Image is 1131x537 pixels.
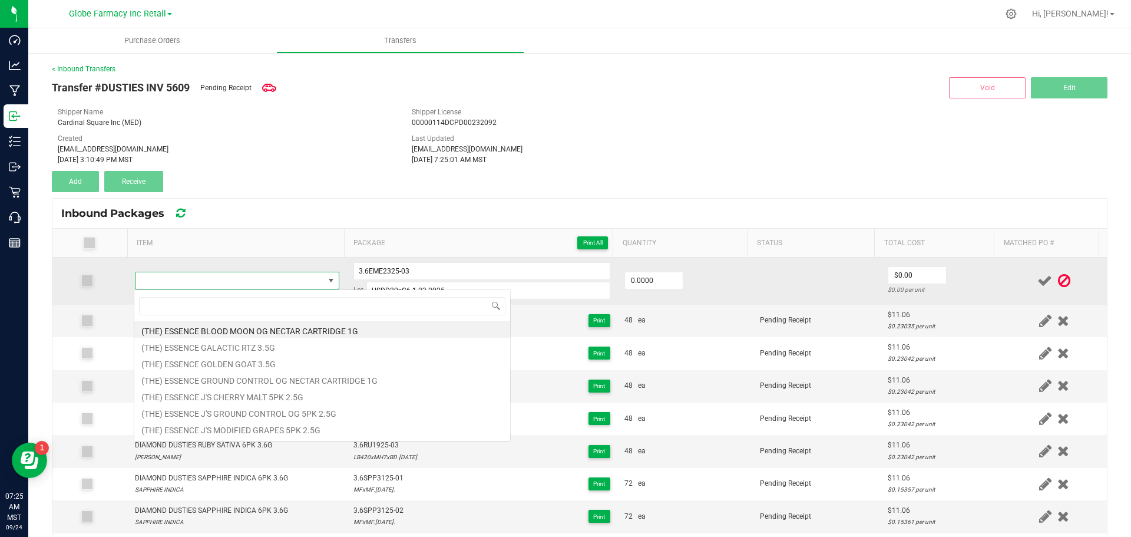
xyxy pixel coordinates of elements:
[58,108,103,116] span: Shipper Name
[638,380,646,391] span: ea
[58,154,394,165] div: [DATE] 3:10:49 PM MST
[127,229,344,258] th: Item
[108,35,196,46] span: Purchase Orders
[760,381,811,390] span: Pending Receipt
[353,236,609,250] span: Package
[5,491,23,523] p: 07:25 AM MST
[368,35,432,46] span: Transfers
[638,348,646,359] span: ea
[1004,8,1018,19] div: Manage settings
[1063,84,1076,92] span: Edit
[888,386,994,397] div: $0.23042 per unit
[9,136,21,147] inline-svg: Inventory
[5,523,23,532] p: 09/24
[58,134,82,143] span: Created
[593,317,605,324] span: Print
[613,229,747,258] th: Quantity
[638,315,646,326] span: ea
[353,484,404,495] div: MFxMF.[DATE].
[624,315,633,326] span: 48
[577,236,608,249] button: Print All
[888,353,994,364] div: $0.23042 per unit
[135,452,272,463] div: [PERSON_NAME]
[593,480,605,487] span: Print
[276,28,524,53] a: Transfers
[353,505,404,516] span: 3.6SPP3125-02
[980,84,995,92] span: Void
[9,161,21,173] inline-svg: Outbound
[58,144,394,154] div: [EMAIL_ADDRESS][DOMAIN_NAME]
[888,321,994,332] div: $0.23035 per unit
[888,342,994,353] div: $11.06
[61,203,206,223] div: Inbound Packages
[593,350,605,357] span: Print
[9,34,21,46] inline-svg: Dashboard
[624,413,633,424] span: 48
[1031,77,1107,98] button: Edit
[593,513,605,520] span: Print
[9,186,21,198] inline-svg: Retail
[760,512,811,520] span: Pending Receipt
[888,484,994,495] div: $0.15357 per unit
[888,284,994,295] div: $0.00 per unit
[412,117,748,128] div: 00000114DCPD00232092
[1032,9,1109,18] span: Hi, [PERSON_NAME]!
[200,83,252,93] span: Pending Receipt
[593,448,605,454] span: Print
[588,347,610,360] button: Print
[588,477,610,490] button: Print
[69,177,82,186] span: Add
[9,237,21,249] inline-svg: Reports
[624,478,633,489] span: 72
[638,446,646,457] span: ea
[760,414,811,423] span: Pending Receipt
[353,516,404,528] div: MFxMF.[DATE].
[760,349,811,357] span: Pending Receipt
[583,239,603,246] span: Print All
[638,511,646,522] span: ea
[588,314,610,327] button: Print
[888,440,994,451] div: $11.06
[588,412,610,425] button: Print
[638,413,646,424] span: ea
[9,85,21,97] inline-svg: Manufacturing
[353,452,419,463] div: LB420xMH7xBD.[DATE].
[122,177,145,186] span: Receive
[593,383,605,389] span: Print
[624,348,633,359] span: 48
[9,110,21,122] inline-svg: Inbound
[9,212,21,223] inline-svg: Call Center
[588,380,610,393] button: Print
[104,171,168,192] submit-button: Receive inventory against this transfer
[135,505,288,516] div: DIAMOND DUSTIES SAPPHIRE INDICA 6PK 3.6G
[874,229,994,258] th: Total Cost
[52,171,99,192] button: Add
[366,282,610,299] input: Lot Number
[353,473,404,484] span: 3.6SPP3125-01
[52,80,190,95] span: Transfer #DUSTIES INV 5609
[888,419,994,430] div: $0.23042 per unit
[888,309,994,321] div: $11.06
[412,108,461,116] span: Shipper License
[624,446,633,457] span: 48
[760,447,811,455] span: Pending Receipt
[135,516,288,528] div: SAPPHIRE INDICA
[593,416,605,422] span: Print
[888,452,994,463] div: $0.23042 per unit
[412,134,454,143] span: Last Updated
[353,285,363,296] span: Lot
[135,473,288,484] div: DIAMOND DUSTIES SAPPHIRE INDICA 6PK 3.6G
[9,60,21,71] inline-svg: Analytics
[748,229,875,258] th: Status
[412,144,748,154] div: [EMAIL_ADDRESS][DOMAIN_NAME]
[12,443,47,478] iframe: Resource center
[888,407,994,419] div: $11.06
[58,117,394,128] div: Cardinal Square Inc (MED)
[888,473,994,484] div: $11.06
[28,28,276,53] a: Purchase Orders
[624,511,633,522] span: 72
[52,65,115,73] a: < Inbound Transfers
[888,516,994,528] div: $0.15361 per unit
[949,77,1026,98] button: Void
